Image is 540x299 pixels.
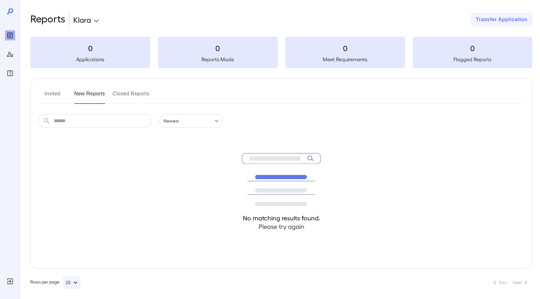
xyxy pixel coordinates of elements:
p: Klara [73,15,91,25]
div: Rows per page [30,276,81,289]
h4: No matching results found. [242,214,321,222]
div: FAQ [5,68,15,78]
summary: 0Applications0Reports Made0Meet Requirements0Flagged Reports [30,37,532,68]
div: Reports [5,30,15,40]
button: Invited [38,89,67,104]
h3: 0 [285,43,405,53]
button: 25 [63,276,81,289]
h5: Flagged Reports [413,56,533,63]
div: Log Out [5,276,15,286]
h4: Please try again [242,222,321,231]
h5: Applications [30,56,150,63]
h5: Meet Requirements [285,56,405,63]
button: Closed Reports [113,89,150,104]
h3: 0 [30,43,150,53]
h2: Reports [30,13,65,27]
h3: 0 [158,43,278,53]
nav: pagination navigation [488,278,532,288]
button: Transfer Application [471,13,532,27]
div: Manage Users [5,49,15,59]
h5: Reports Made [158,56,278,63]
h3: 0 [413,43,533,53]
button: New Reports [74,89,105,104]
div: Newest [159,114,223,128]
